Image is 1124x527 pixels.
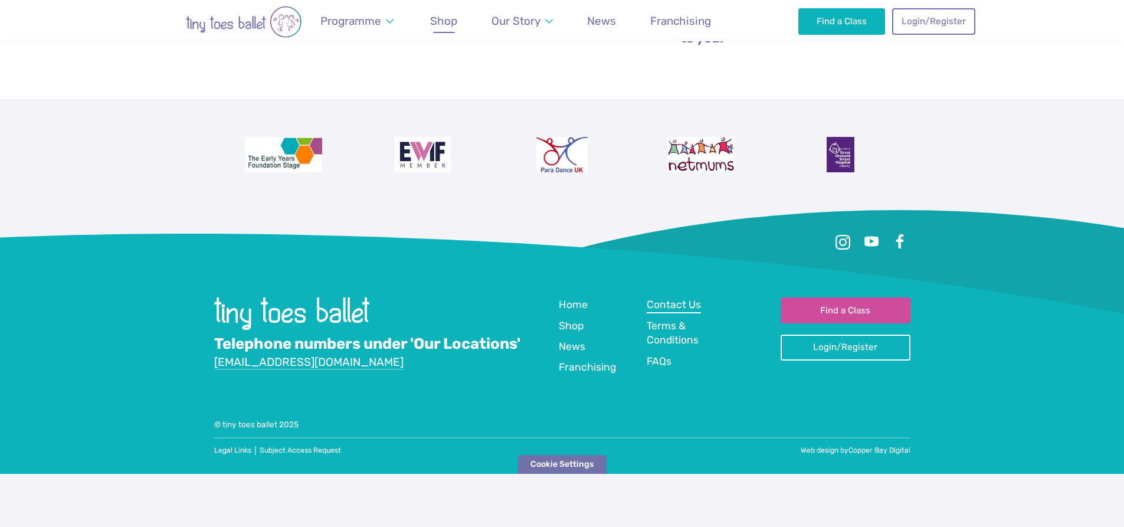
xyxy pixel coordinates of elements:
a: Youtube [861,231,882,253]
span: Franchising [559,361,617,373]
a: Find a Class [781,297,910,323]
a: Home [559,297,588,313]
a: Shop [559,319,584,335]
span: Franchising [650,14,711,28]
a: Shop [425,7,463,35]
span: Home [559,299,588,310]
img: Encouraging Women Into Franchising [395,137,451,172]
a: Franchising [645,7,717,35]
a: Legal Links [214,446,251,454]
a: Contact Us [647,297,701,313]
a: Franchising [559,360,617,376]
span: Shop [430,14,457,28]
span: News [587,14,616,28]
a: FAQs [647,354,671,370]
a: News [582,7,622,35]
a: Our Story [486,7,558,35]
span: Shop [559,320,584,332]
img: The Early Years Foundation Stage [245,137,323,172]
a: Login/Register [892,8,975,34]
img: tiny toes ballet [214,297,369,329]
span: Programme [320,14,381,28]
a: Login/Register [781,335,910,361]
a: Terms & Conditions [647,319,725,349]
span: News [559,341,585,352]
span: Terms & Conditions [647,320,699,346]
a: Subject Access Request [260,446,341,454]
a: Telephone numbers under 'Our Locations' [214,335,520,353]
a: Facebook [889,231,910,253]
a: [EMAIL_ADDRESS][DOMAIN_NAME] [214,355,404,370]
a: Copper Bay Digital [848,446,910,454]
div: Web design by [562,446,910,456]
span: Our Story [491,14,540,28]
a: News [559,339,585,355]
a: Find a Class [798,8,885,34]
img: tiny toes ballet [149,6,338,38]
a: Instagram [833,231,854,253]
a: Go to home page [214,321,369,332]
span: FAQs [647,355,671,367]
div: © tiny toes ballet 2025 [214,419,910,430]
a: Programme [315,7,399,35]
img: Para Dance UK [536,137,587,172]
span: Contact Us [647,299,701,310]
div: Cookie Settings [518,455,607,474]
